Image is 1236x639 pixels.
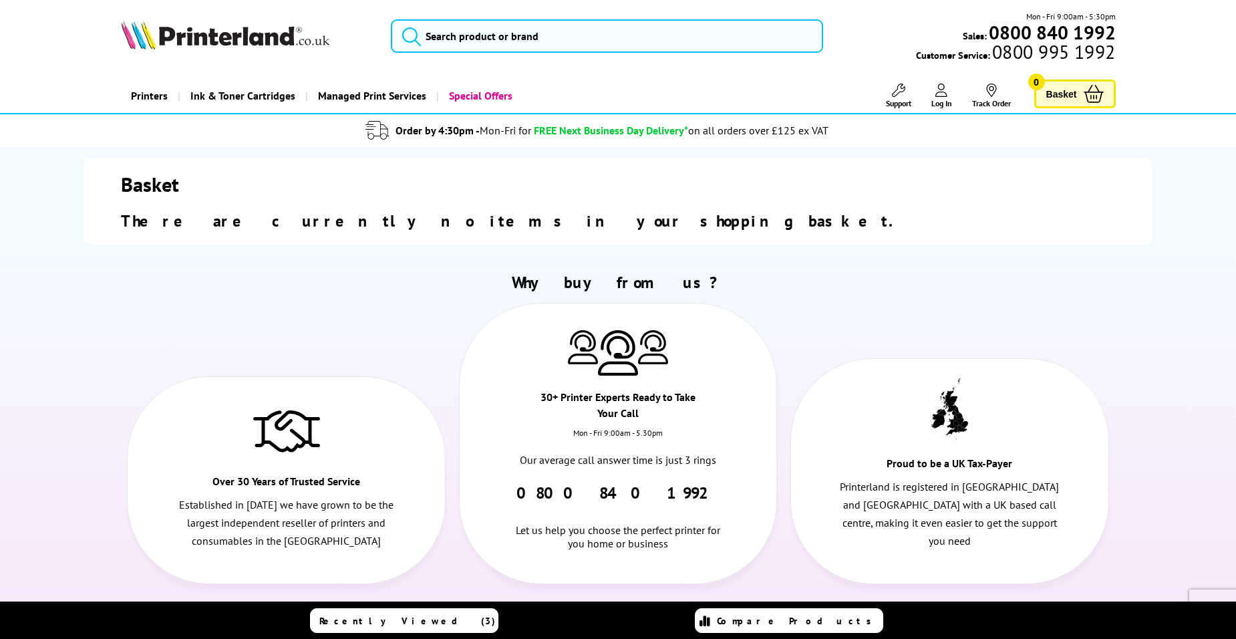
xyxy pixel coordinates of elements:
[638,330,668,364] img: Printer Experts
[396,124,531,137] span: Order by 4:30pm -
[886,84,911,108] a: Support
[121,20,375,52] a: Printerland Logo
[319,615,496,627] span: Recently Viewed (3)
[688,124,828,137] div: on all orders over £125 ex VAT
[568,330,598,364] img: Printer Experts
[695,608,883,633] a: Compare Products
[176,496,398,551] p: Established in [DATE] we have grown to be the largest independent reseller of printers and consum...
[538,389,697,428] div: 30+ Printer Experts Ready to Take Your Call
[931,98,952,108] span: Log In
[121,20,329,49] img: Printerland Logo
[1028,74,1045,90] span: 0
[121,211,908,231] span: There are currently no items in your shopping basket.
[460,428,776,451] div: Mon - Fri 9:00am - 5.30pm
[207,473,365,496] div: Over 30 Years of Trusted Service
[1046,85,1077,103] span: Basket
[717,615,879,627] span: Compare Products
[916,45,1115,61] span: Customer Service:
[507,503,729,550] div: Let us help you choose the perfect printer for you home or business
[1026,10,1116,23] span: Mon - Fri 9:00am - 5:30pm
[90,119,1104,142] li: modal_delivery
[480,124,531,137] span: Mon-Fri for
[190,79,295,113] span: Ink & Toner Cartridges
[253,404,320,457] img: Trusted Service
[310,608,498,633] a: Recently Viewed (3)
[534,124,688,137] span: FREE Next Business Day Delivery*
[1034,80,1116,108] a: Basket 0
[931,378,968,439] img: UK tax payer
[838,478,1060,551] p: Printerland is registered in [GEOGRAPHIC_DATA] and [GEOGRAPHIC_DATA] with a UK based call centre,...
[972,84,1011,108] a: Track Order
[989,20,1116,45] b: 0800 840 1992
[121,272,1116,293] h2: Why buy from us?
[990,45,1115,58] span: 0800 995 1992
[436,79,522,113] a: Special Offers
[516,483,719,503] a: 0800 840 1992
[121,79,178,113] a: Printers
[507,451,729,469] p: Our average call answer time is just 3 rings
[178,79,305,113] a: Ink & Toner Cartridges
[871,455,1029,478] div: Proud to be a UK Tax-Payer
[305,79,436,113] a: Managed Print Services
[886,98,911,108] span: Support
[963,29,987,42] span: Sales:
[121,171,1116,197] h1: Basket
[391,19,823,53] input: Search product or brand
[598,330,638,376] img: Printer Experts
[931,84,952,108] a: Log In
[987,26,1116,39] a: 0800 840 1992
